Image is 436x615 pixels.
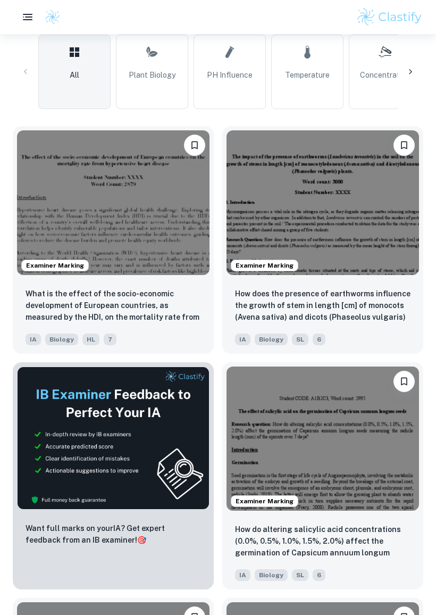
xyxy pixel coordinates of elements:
span: 🎯 [137,536,146,544]
span: pH Influence [207,69,253,81]
span: All [70,69,79,81]
a: ThumbnailWant full marks on yourIA? Get expert feedback from an IB examiner! [13,362,214,590]
p: How does the presence of earthworms influence the growth of stem in length [cm] of monocots (Aven... [235,288,410,324]
p: Want full marks on your IA ? Get expert feedback from an IB examiner! [26,522,201,546]
img: Thumbnail [17,367,209,510]
span: Examiner Marking [231,261,298,270]
img: Biology IA example thumbnail: How do altering salicylic acid concentra [227,367,419,511]
span: SL [292,569,308,581]
p: How do altering salicylic acid concentrations (0.0%, 0.5%, 1.0%, 1.5%, 2.0%) affect the germinati... [235,523,410,560]
button: Please log in to bookmark exemplars [393,371,415,392]
span: Plant Biology [129,69,175,81]
a: Examiner MarkingPlease log in to bookmark exemplarsHow do altering salicylic acid concentrations ... [222,362,423,590]
span: Biology [255,334,288,345]
span: IA [235,334,250,345]
p: What is the effect of the socio-economic development of European countries, as measured by the HD... [26,288,201,324]
span: 6 [313,334,325,345]
img: Biology IA example thumbnail: How does the presence of earthworms infl [227,130,419,275]
span: Biology [45,334,78,345]
button: Please log in to bookmark exemplars [393,135,415,156]
span: IA [26,334,41,345]
span: IA [235,569,250,581]
span: Temperature [285,69,330,81]
button: Please log in to bookmark exemplars [184,135,205,156]
a: Clastify logo [38,9,61,25]
span: 7 [104,334,116,345]
img: Biology IA example thumbnail: What is the effect of the socio-economic [17,130,209,275]
span: SL [292,334,308,345]
a: Examiner MarkingPlease log in to bookmark exemplarsWhat is the effect of the socio-economic devel... [13,126,214,354]
span: Biology [255,569,288,581]
span: Examiner Marking [231,496,298,506]
a: Examiner MarkingPlease log in to bookmark exemplarsHow does the presence of earthworms influence ... [222,126,423,354]
span: Examiner Marking [22,261,88,270]
span: 6 [313,569,325,581]
img: Clastify logo [356,6,423,28]
span: Concentration [360,69,410,81]
span: HL [82,334,99,345]
img: Clastify logo [45,9,61,25]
